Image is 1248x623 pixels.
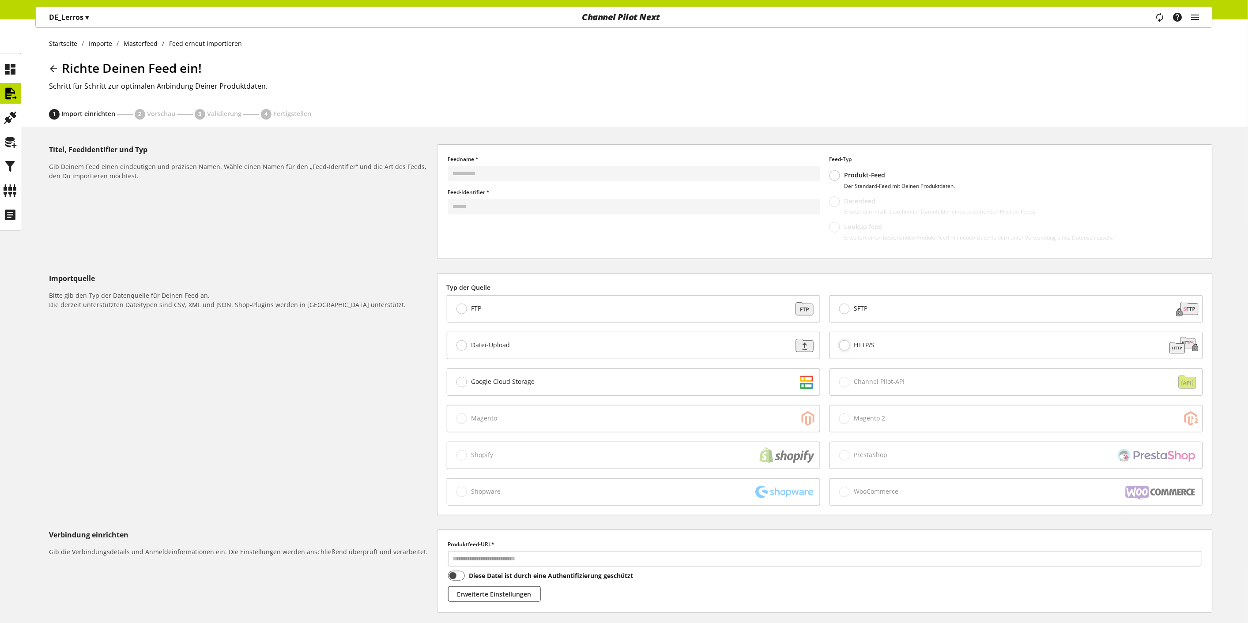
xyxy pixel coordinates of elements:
[265,110,268,118] span: 4
[49,12,89,23] p: DE_Lerros
[139,110,142,118] span: 2
[471,304,481,312] span: FTP
[844,234,1113,241] p: Erweitert einen bestehenden Produkt-Feed mit neuen Datenfeldern unter Verwendung eines Datenschlü...
[273,109,311,118] span: Fertigstellen
[62,60,202,76] span: Richte Deinen Feed ein!
[49,291,434,309] h6: Bitte gib den Typ der Datenquelle für Deinen Feed an. Die derzeit unterstützten Dateitypen sind C...
[119,39,162,48] a: Masterfeed
[471,378,535,386] span: Google Cloud Storage
[465,571,633,580] span: Diese Datei ist durch eine Authentifizierung geschützt
[448,540,495,548] span: Produktfeed-URL*
[844,171,955,179] p: Produkt-Feed
[457,589,532,599] span: Erweiterte Einstellungen
[471,341,510,349] span: Datei-Upload
[49,529,434,540] h5: Verbindung einrichten
[1170,300,1201,318] img: 1a078d78c93edf123c3bc3fa7bc6d87d.svg
[49,39,82,48] a: Startseite
[448,155,479,163] span: Feedname *
[844,197,1037,205] p: Datenfeed
[829,155,1202,163] label: Feed-Typ
[854,304,867,312] span: SFTP
[49,81,1213,91] h2: Schritt für Schritt zur optimalen Anbindung Deiner Produktdaten.
[85,12,89,22] span: ▾
[49,273,434,284] h5: Importquelle
[844,183,955,189] p: Der Standard-Feed mit Deinen Produktdaten.
[49,547,434,556] h6: Gib die Verbindungsdetails und Anmeldeinformationen ein. Die Einstellungen werden anschließend üb...
[1167,337,1201,354] img: cbdcb026b331cf72755dc691680ce42b.svg
[787,373,818,391] img: d2dddd6c468e6a0b8c3bb85ba935e383.svg
[199,110,202,118] span: 3
[787,337,818,354] img: f3ac9b204b95d45582cf21fad1a323cf.svg
[854,341,875,349] span: HTTP/S
[49,144,434,155] h5: Titel, Feedidentifier und Typ
[49,162,434,180] h6: Gib Deinem Feed einen eindeutigen und präzisen Namen. Wähle einen Namen für den „Feed-Identifier“...
[448,586,541,602] button: Erweiterte Einstellungen
[35,7,1213,28] nav: main navigation
[61,109,115,118] span: Import einrichten
[207,109,241,118] span: Validierung
[844,208,1037,215] p: Ersetzt den Inhalt bestehender Datenfelder eines bestehenden Produkt-Feeds.
[84,39,117,48] a: Importe
[53,110,56,118] span: 1
[448,188,490,196] span: Feed-Identifier *
[147,109,175,118] span: Vorschau
[447,283,1203,292] label: Typ der Quelle
[844,223,1113,231] p: Lookup feed
[787,300,818,318] img: 88a670171dbbdb973a11352c4ab52784.svg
